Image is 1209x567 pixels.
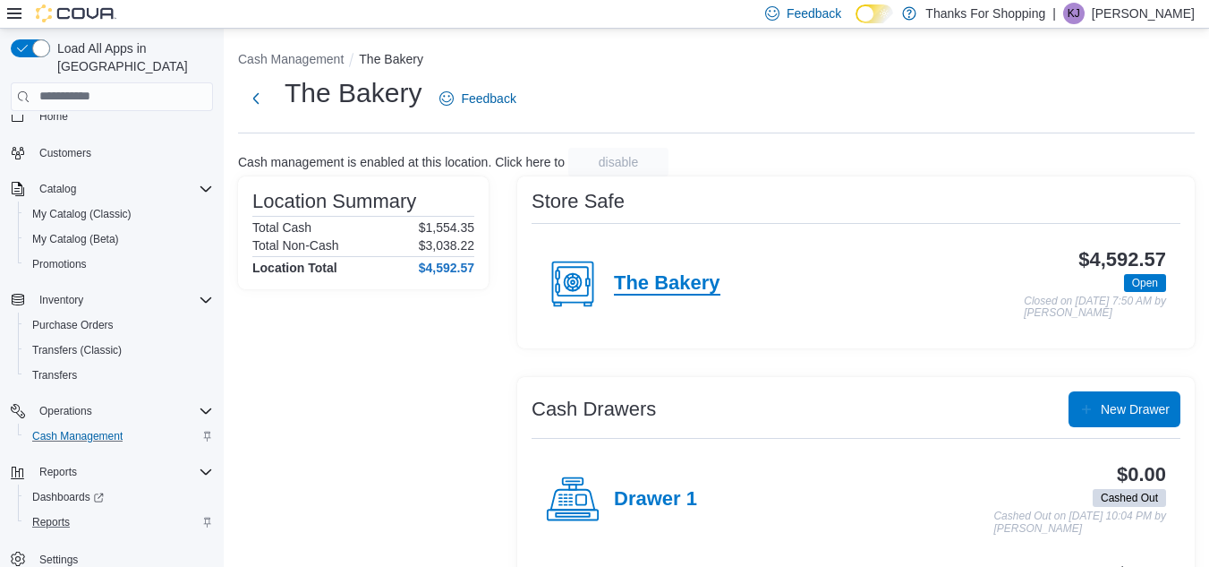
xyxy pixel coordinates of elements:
[25,253,94,275] a: Promotions
[432,81,523,116] a: Feedback
[614,488,697,511] h4: Drawer 1
[25,314,121,336] a: Purchase Orders
[18,202,220,227] button: My Catalog (Classic)
[50,39,213,75] span: Load All Apps in [GEOGRAPHIC_DATA]
[32,461,84,483] button: Reports
[18,227,220,252] button: My Catalog (Beta)
[32,178,83,200] button: Catalog
[1024,296,1166,320] p: Closed on [DATE] 7:50 AM by [PERSON_NAME]
[18,338,220,363] button: Transfers (Classic)
[252,261,337,275] h4: Location Total
[25,339,129,361] a: Transfers (Classic)
[4,140,220,166] button: Customers
[1092,3,1195,24] p: [PERSON_NAME]
[238,50,1195,72] nav: An example of EuiBreadcrumbs
[4,176,220,202] button: Catalog
[32,142,213,164] span: Customers
[4,288,220,313] button: Inventory
[18,424,220,449] button: Cash Management
[4,399,220,424] button: Operations
[25,365,213,386] span: Transfers
[25,203,139,225] a: My Catalog (Classic)
[32,257,87,271] span: Promotions
[238,81,274,116] button: Next
[4,103,220,129] button: Home
[32,178,213,200] span: Catalog
[32,368,77,382] span: Transfers
[32,400,99,422] button: Operations
[359,52,423,66] button: The Bakery
[419,261,474,275] h4: $4,592.57
[787,4,841,22] span: Feedback
[925,3,1045,24] p: Thanks For Shopping
[32,515,70,529] span: Reports
[39,465,77,479] span: Reports
[39,553,78,567] span: Settings
[532,399,656,420] h3: Cash Drawers
[32,461,213,483] span: Reports
[25,486,111,508] a: Dashboards
[39,404,92,418] span: Operations
[25,511,213,533] span: Reports
[18,313,220,338] button: Purchase Orders
[32,343,122,357] span: Transfers (Classic)
[25,314,213,336] span: Purchase Orders
[25,253,213,275] span: Promotions
[993,511,1166,535] p: Cashed Out on [DATE] 10:04 PM by [PERSON_NAME]
[25,425,213,447] span: Cash Management
[18,363,220,388] button: Transfers
[252,220,311,235] h6: Total Cash
[1117,464,1166,485] h3: $0.00
[4,460,220,485] button: Reports
[285,75,421,111] h1: The Bakery
[1052,3,1056,24] p: |
[599,153,638,171] span: disable
[1101,490,1158,506] span: Cashed Out
[32,142,98,164] a: Customers
[568,148,668,176] button: disable
[39,182,76,196] span: Catalog
[32,106,75,127] a: Home
[39,146,91,160] span: Customers
[18,510,220,535] button: Reports
[32,289,213,311] span: Inventory
[32,105,213,127] span: Home
[32,232,119,246] span: My Catalog (Beta)
[39,109,68,124] span: Home
[32,490,104,504] span: Dashboards
[1132,275,1158,291] span: Open
[25,511,77,533] a: Reports
[32,318,114,332] span: Purchase Orders
[419,238,474,253] p: $3,038.22
[1069,391,1180,427] button: New Drawer
[1068,3,1080,24] span: KJ
[238,155,565,169] p: Cash management is enabled at this location. Click here to
[1124,274,1166,292] span: Open
[856,4,893,23] input: Dark Mode
[25,228,213,250] span: My Catalog (Beta)
[614,272,720,296] h4: The Bakery
[252,238,339,253] h6: Total Non-Cash
[1078,249,1166,271] h3: $4,592.57
[1063,3,1085,24] div: Khari Jones-Morrissette
[856,23,856,24] span: Dark Mode
[32,400,213,422] span: Operations
[419,220,474,235] p: $1,554.35
[32,207,132,221] span: My Catalog (Classic)
[1093,489,1166,507] span: Cashed Out
[25,486,213,508] span: Dashboards
[36,4,116,22] img: Cova
[18,485,220,510] a: Dashboards
[39,293,83,307] span: Inventory
[1101,400,1170,418] span: New Drawer
[532,191,625,212] h3: Store Safe
[25,425,130,447] a: Cash Management
[461,90,515,107] span: Feedback
[18,252,220,277] button: Promotions
[32,289,90,311] button: Inventory
[25,365,84,386] a: Transfers
[25,339,213,361] span: Transfers (Classic)
[25,203,213,225] span: My Catalog (Classic)
[32,429,123,443] span: Cash Management
[25,228,126,250] a: My Catalog (Beta)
